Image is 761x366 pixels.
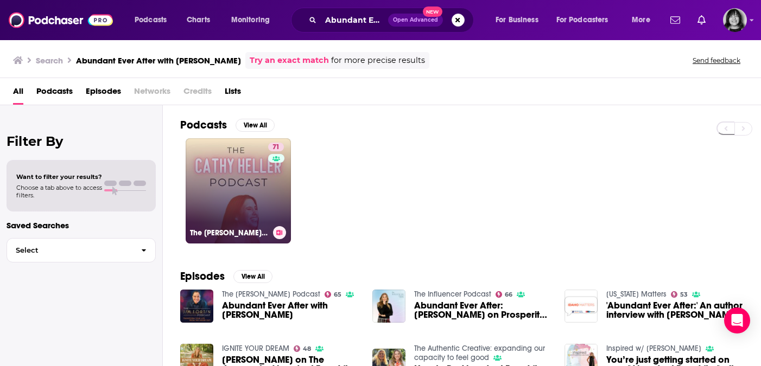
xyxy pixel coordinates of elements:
[414,290,491,299] a: The Influencer Podcast
[606,344,701,353] a: Inspired w/ Kiersten Gelfand
[250,54,329,67] a: Try an exact match
[632,12,650,28] span: More
[388,14,443,27] button: Open AdvancedNew
[423,7,442,17] span: New
[303,346,311,351] span: 48
[414,344,545,362] a: The Authentic Creative: expanding our capacity to feel good
[13,82,23,105] a: All
[186,138,291,243] a: 71The [PERSON_NAME] Podcast with [PERSON_NAME]
[180,290,213,323] img: Abundant Ever After with Cathy Heller
[723,8,747,32] img: User Profile
[556,12,608,28] span: For Podcasters
[187,12,210,28] span: Charts
[272,142,280,153] span: 71
[183,82,212,105] span: Credits
[225,82,241,105] a: Lists
[723,8,747,32] span: Logged in as parkdalepublicity1
[180,269,272,283] a: EpisodesView All
[9,10,113,30] img: Podchaser - Follow, Share and Rate Podcasts
[36,82,73,105] a: Podcasts
[76,55,241,66] h3: Abundant Ever After with [PERSON_NAME]
[724,307,750,333] div: Open Intercom Messenger
[723,8,747,32] button: Show profile menu
[488,11,552,29] button: open menu
[222,344,289,353] a: IGNITE YOUR DREAM
[393,17,438,23] span: Open Advanced
[222,301,359,319] a: Abundant Ever After with Cathy Heller
[496,291,513,298] a: 66
[331,54,425,67] span: for more precise results
[689,56,744,65] button: Send feedback
[7,238,156,262] button: Select
[565,290,598,323] img: 'Abundant Ever After:' An author interview with Cathy Heller
[190,228,269,237] h3: The [PERSON_NAME] Podcast with [PERSON_NAME]
[325,291,342,298] a: 65
[693,11,710,29] a: Show notifications dropdown
[606,301,744,319] span: 'Abundant Ever After:' An author interview with [PERSON_NAME]
[233,270,272,283] button: View All
[180,118,275,132] a: PodcastsView All
[180,118,227,132] h2: Podcasts
[372,290,405,323] img: Abundant Ever After: Cathy Heller on Prosperity, Ease, and Living in Alignment
[180,269,225,283] h2: Episodes
[86,82,121,105] a: Episodes
[671,291,688,298] a: 53
[505,292,512,297] span: 66
[334,292,341,297] span: 65
[16,173,102,181] span: Want to filter your results?
[224,11,284,29] button: open menu
[7,247,132,254] span: Select
[135,12,167,28] span: Podcasts
[134,82,170,105] span: Networks
[321,11,388,29] input: Search podcasts, credits, & more...
[268,143,284,151] a: 71
[180,11,217,29] a: Charts
[236,119,275,132] button: View All
[624,11,664,29] button: open menu
[301,8,484,33] div: Search podcasts, credits, & more...
[36,55,63,66] h3: Search
[496,12,538,28] span: For Business
[7,133,156,149] h2: Filter By
[606,301,744,319] a: 'Abundant Ever After:' An author interview with Cathy Heller
[549,11,624,29] button: open menu
[222,301,359,319] span: Abundant Ever After with [PERSON_NAME]
[7,220,156,230] p: Saved Searches
[606,290,667,299] a: Idaho Matters
[414,301,551,319] a: Abundant Ever After: Cathy Heller on Prosperity, Ease, and Living in Alignment
[680,292,688,297] span: 53
[231,12,270,28] span: Monitoring
[666,11,684,29] a: Show notifications dropdown
[414,301,551,319] span: Abundant Ever After: [PERSON_NAME] on Prosperity, Ease, and Living in Alignment
[222,290,320,299] a: The Jim Fortin Podcast
[294,345,312,352] a: 48
[16,184,102,199] span: Choose a tab above to access filters.
[127,11,181,29] button: open menu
